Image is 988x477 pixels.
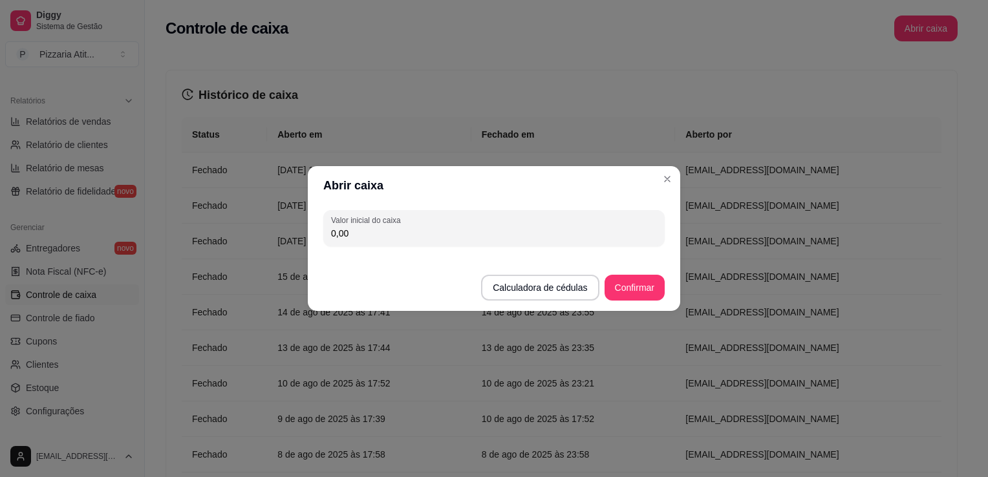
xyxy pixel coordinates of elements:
[481,275,599,301] button: Calculadora de cédulas
[331,227,657,240] input: Valor inicial do caixa
[605,275,665,301] button: Confirmar
[657,169,678,189] button: Close
[331,215,405,226] label: Valor inicial do caixa
[308,166,680,205] header: Abrir caixa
